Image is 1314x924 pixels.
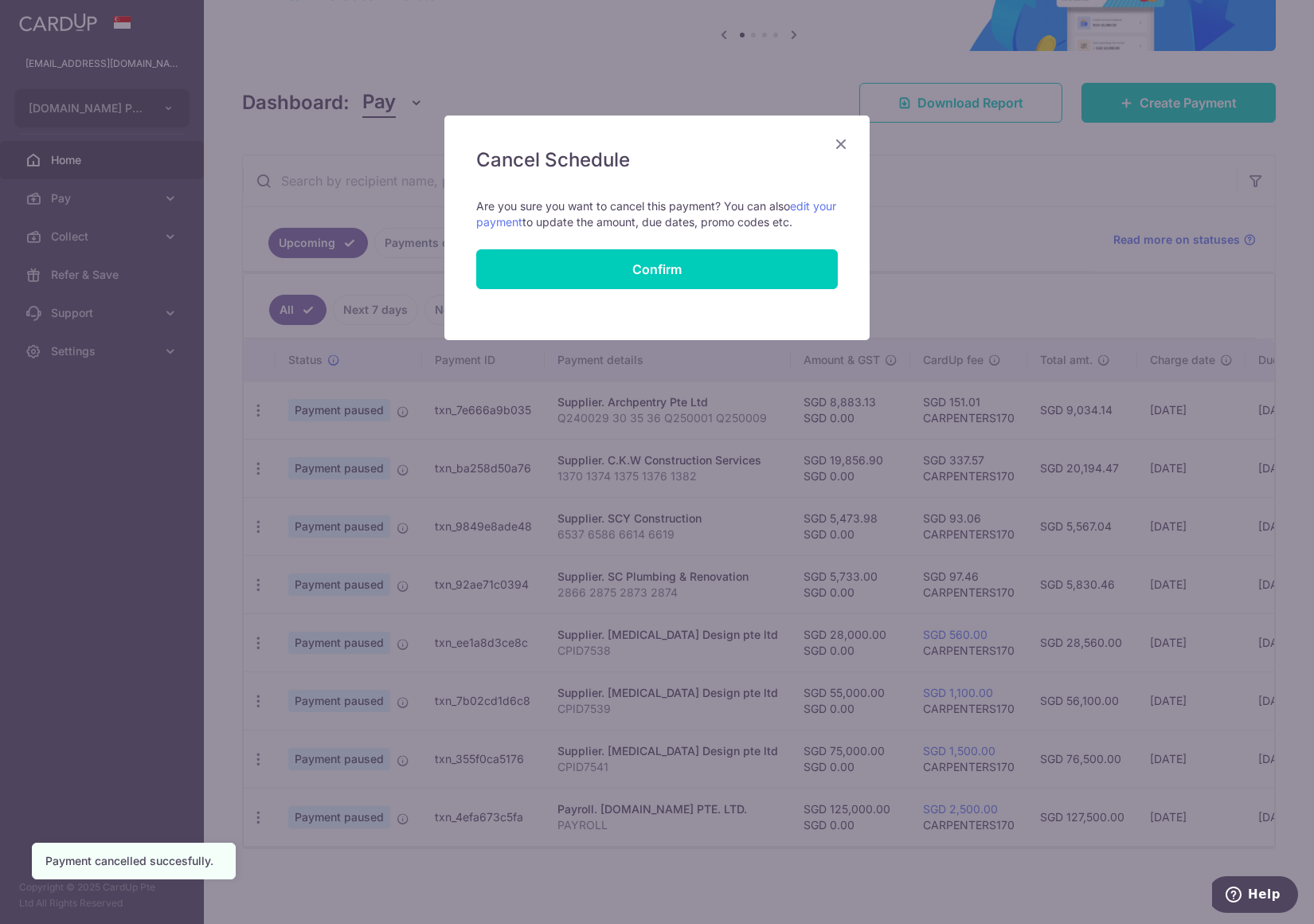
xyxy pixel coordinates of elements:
button: Close [831,135,851,154]
div: Payment cancelled succesfully. [45,853,222,869]
h5: Cancel Schedule [476,147,838,173]
button: Confirm [476,249,838,289]
p: Are you sure you want to cancel this payment? You can also to update the amount, due dates, promo... [476,198,838,230]
iframe: Opens a widget where you can find more information [1212,876,1298,916]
